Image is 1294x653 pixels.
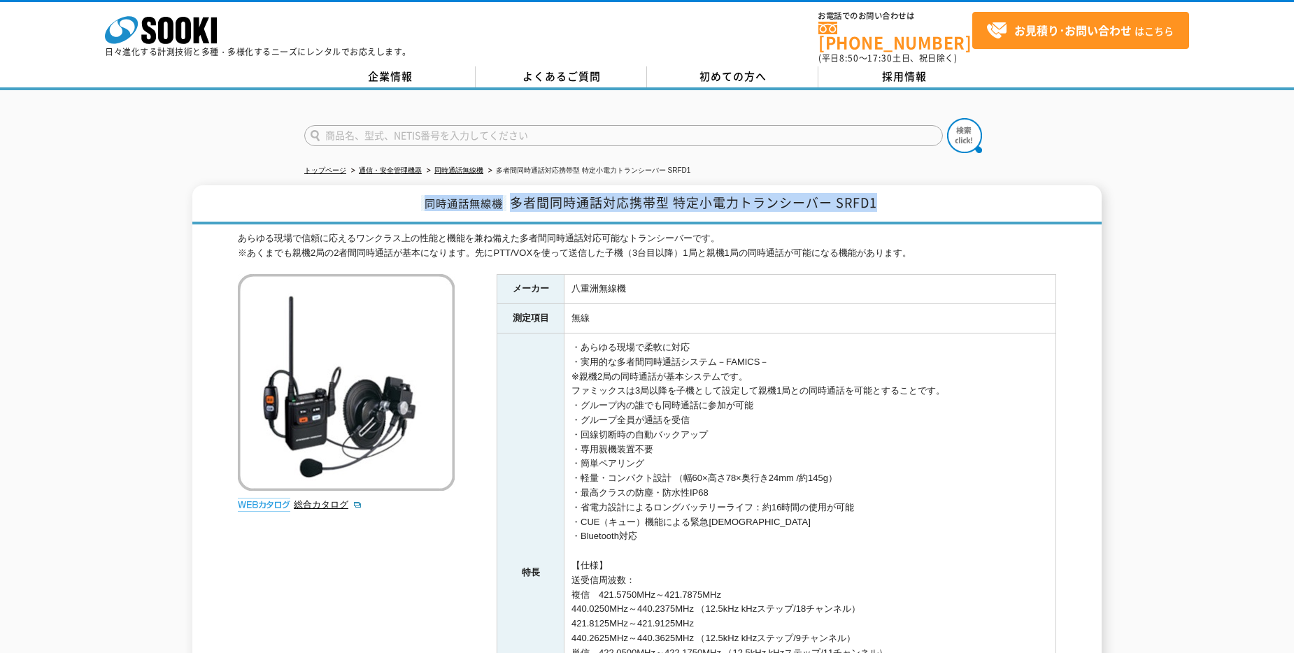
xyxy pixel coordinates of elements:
[294,499,362,510] a: 総合カタログ
[304,125,943,146] input: 商品名、型式、NETIS番号を入力してください
[699,69,767,84] span: 初めての方へ
[485,164,690,178] li: 多者間同時通話対応携帯型 特定小電力トランシーバー SRFD1
[839,52,859,64] span: 8:50
[476,66,647,87] a: よくあるご質問
[304,166,346,174] a: トップページ
[818,22,972,50] a: [PHONE_NUMBER]
[304,66,476,87] a: 企業情報
[434,166,483,174] a: 同時通話無線機
[238,498,290,512] img: webカタログ
[238,274,455,491] img: 多者間同時通話対応携帯型 特定小電力トランシーバー SRFD1
[818,52,957,64] span: (平日 ～ 土日、祝日除く)
[867,52,893,64] span: 17:30
[818,66,990,87] a: 採用情報
[818,12,972,20] span: お電話でのお問い合わせは
[359,166,422,174] a: 通信・安全管理機器
[497,304,564,333] th: 測定項目
[986,20,1174,41] span: はこちら
[1014,22,1132,38] strong: お見積り･お問い合わせ
[105,48,411,56] p: 日々進化する計測技術と多種・多様化するニーズにレンタルでお応えします。
[564,275,1056,304] td: 八重洲無線機
[647,66,818,87] a: 初めての方へ
[510,193,877,212] span: 多者間同時通話対応携帯型 特定小電力トランシーバー SRFD1
[972,12,1189,49] a: お見積り･お問い合わせはこちら
[421,195,506,211] span: 同時通話無線機
[238,231,1056,261] div: あらゆる現場で信頼に応えるワンクラス上の性能と機能を兼ね備えた多者間同時通話対応可能なトランシーバーです。 ※あくまでも親機2局の2者間同時通話が基本になります。先にPTT/VOXを使って送信し...
[947,118,982,153] img: btn_search.png
[564,304,1056,333] td: 無線
[497,275,564,304] th: メーカー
